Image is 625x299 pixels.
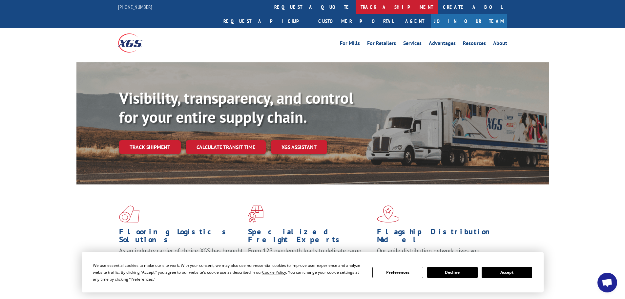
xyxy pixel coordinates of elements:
[131,276,153,282] span: Preferences
[313,14,399,28] a: Customer Portal
[429,41,456,48] a: Advantages
[427,267,478,278] button: Decline
[93,262,365,283] div: We use essential cookies to make our site work. With your consent, we may also use non-essential ...
[248,205,263,223] img: xgs-icon-focused-on-flooring-red
[186,140,266,154] a: Calculate transit time
[271,140,327,154] a: XGS ASSISTANT
[119,228,243,247] h1: Flooring Logistics Solutions
[482,267,532,278] button: Accept
[399,14,431,28] a: Agent
[119,88,353,127] b: Visibility, transparency, and control for your entire supply chain.
[219,14,313,28] a: Request a pickup
[372,267,423,278] button: Preferences
[377,205,400,223] img: xgs-icon-flagship-distribution-model-red
[248,247,372,276] p: From 123 overlength loads to delicate cargo, our experienced staff knows the best way to move you...
[118,4,152,10] a: [PHONE_NUMBER]
[377,228,501,247] h1: Flagship Distribution Model
[248,228,372,247] h1: Specialized Freight Experts
[82,252,544,292] div: Cookie Consent Prompt
[597,273,617,292] a: Open chat
[367,41,396,48] a: For Retailers
[493,41,507,48] a: About
[119,140,181,154] a: Track shipment
[119,205,139,223] img: xgs-icon-total-supply-chain-intelligence-red
[340,41,360,48] a: For Mills
[377,247,498,262] span: Our agile distribution network gives you nationwide inventory management on demand.
[463,41,486,48] a: Resources
[262,269,286,275] span: Cookie Policy
[431,14,507,28] a: Join Our Team
[119,247,243,270] span: As an industry carrier of choice, XGS has brought innovation and dedication to flooring logistics...
[403,41,422,48] a: Services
